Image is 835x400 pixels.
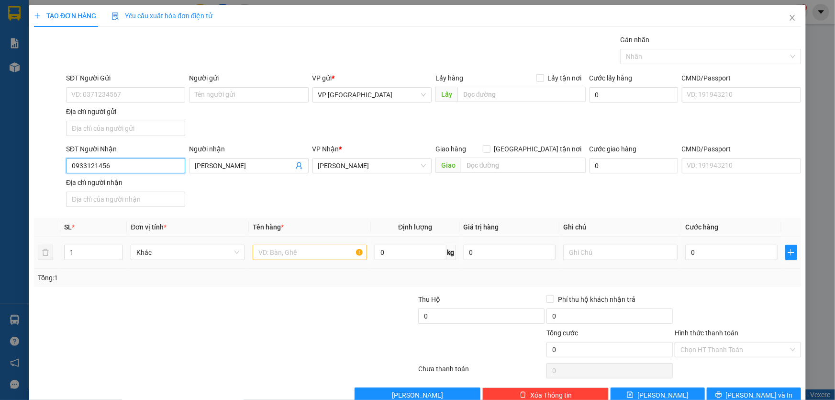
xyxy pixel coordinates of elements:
[318,88,426,102] span: VP Đà Nẵng
[590,145,637,153] label: Cước giao hàng
[66,177,185,188] div: Địa chỉ người nhận
[620,36,649,44] label: Gán nhãn
[66,121,185,136] input: Địa chỉ của người gửi
[34,12,96,20] span: TẠO ĐƠN HÀNG
[66,144,185,154] div: SĐT Người Nhận
[544,73,586,83] span: Lấy tận nơi
[418,296,440,303] span: Thu Hộ
[590,74,633,82] label: Cước lấy hàng
[786,249,797,256] span: plus
[554,294,639,305] span: Phí thu hộ khách nhận trả
[446,245,456,260] span: kg
[546,329,578,337] span: Tổng cước
[435,87,457,102] span: Lấy
[590,87,678,103] input: Cước lấy hàng
[189,144,308,154] div: Người nhận
[66,106,185,117] div: Địa chỉ người gửi
[520,391,526,399] span: delete
[435,145,466,153] span: Giao hàng
[675,329,738,337] label: Hình thức thanh toán
[38,245,53,260] button: delete
[627,391,634,399] span: save
[111,12,119,20] img: icon
[136,245,239,260] span: Khác
[559,218,681,237] th: Ghi chú
[111,12,212,20] span: Yêu cầu xuất hóa đơn điện tử
[785,245,797,260] button: plus
[66,73,185,83] div: SĐT Người Gửi
[38,273,323,283] div: Tổng: 1
[435,158,461,173] span: Giao
[563,245,678,260] input: Ghi Chú
[253,245,367,260] input: VD: Bàn, Ghế
[435,74,463,82] span: Lấy hàng
[66,192,185,207] input: Địa chỉ của người nhận
[682,144,801,154] div: CMND/Passport
[312,145,339,153] span: VP Nhận
[34,12,41,19] span: plus
[789,14,796,22] span: close
[682,73,801,83] div: CMND/Passport
[312,73,432,83] div: VP gửi
[779,5,806,32] button: Close
[418,364,546,380] div: Chưa thanh toán
[715,391,722,399] span: printer
[457,87,586,102] input: Dọc đường
[318,159,426,173] span: Phan Đình Phùng
[685,223,718,231] span: Cước hàng
[295,162,303,170] span: user-add
[253,223,284,231] span: Tên hàng
[490,144,586,154] span: [GEOGRAPHIC_DATA] tận nơi
[464,245,556,260] input: 0
[131,223,167,231] span: Đơn vị tính
[461,158,586,173] input: Dọc đường
[189,73,308,83] div: Người gửi
[464,223,499,231] span: Giá trị hàng
[64,223,72,231] span: SL
[398,223,432,231] span: Định lượng
[590,158,678,173] input: Cước giao hàng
